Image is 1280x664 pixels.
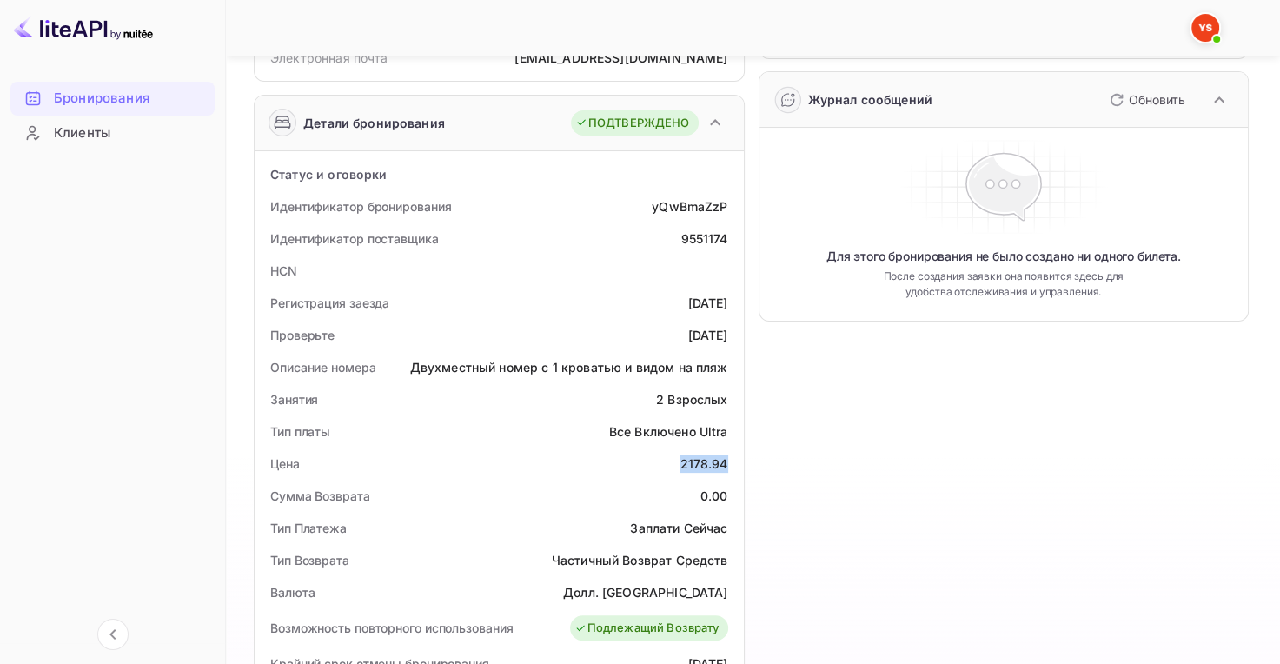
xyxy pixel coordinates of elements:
div: Клиенты [10,116,215,150]
ya-tr-span: Тип Платежа [270,521,347,535]
ya-tr-span: Обновить [1129,92,1185,107]
ya-tr-span: Тип Возврата [270,553,349,568]
div: 9551174 [680,229,727,248]
ya-tr-span: Детали бронирования [303,114,445,132]
img: Логотип LiteAPI [14,14,153,42]
ya-tr-span: Цена [270,456,300,471]
ya-tr-span: Проверьте [270,328,335,342]
div: 0.00 [700,487,728,505]
div: [DATE] [688,294,728,312]
ya-tr-span: Валюта [270,585,315,600]
div: [DATE] [688,326,728,344]
ya-tr-span: Регистрация заезда [270,295,389,310]
ya-tr-span: Журнал сообщений [808,92,932,107]
a: Клиенты [10,116,215,149]
a: Бронирования [10,82,215,114]
ya-tr-span: Заплати Сейчас [630,521,727,535]
ya-tr-span: Описание номера [270,360,376,375]
ya-tr-span: Подлежащий Возврату [587,620,720,637]
ya-tr-span: [EMAIL_ADDRESS][DOMAIN_NAME] [514,50,727,65]
button: Свернуть навигацию [97,619,129,650]
ya-tr-span: Бронирования [54,89,149,109]
ya-tr-span: Занятия [270,392,318,407]
ya-tr-span: 2 Взрослых [656,392,728,407]
ya-tr-span: Тип платы [270,424,330,439]
ya-tr-span: Электронная почта [270,50,388,65]
div: 2178.94 [680,455,727,473]
ya-tr-span: Возможность повторного использования [270,621,513,635]
ya-tr-span: Сумма Возврата [270,488,370,503]
ya-tr-span: Все Включено Ultra [609,424,728,439]
button: Обновить [1099,86,1192,114]
div: Бронирования [10,82,215,116]
ya-tr-span: Идентификатор бронирования [270,199,451,214]
ya-tr-span: Долл. [GEOGRAPHIC_DATA] [563,585,727,600]
img: Служба Поддержки Яндекса [1191,14,1219,42]
ya-tr-span: Двухместный номер с 1 кроватью и видом на пляж [410,360,728,375]
ya-tr-span: yQwBmaZzP [652,199,727,214]
ya-tr-span: HCN [270,263,297,278]
ya-tr-span: Частичный Возврат Средств [552,553,728,568]
ya-tr-span: Статус и оговорки [270,167,388,182]
ya-tr-span: Клиенты [54,123,110,143]
ya-tr-span: ПОДТВЕРЖДЕНО [588,115,690,132]
ya-tr-span: Идентификатор поставщика [270,231,439,246]
ya-tr-span: Для этого бронирования не было создано ни одного билета. [826,248,1181,265]
ya-tr-span: После создания заявки она появится здесь для удобства отслеживания и управления. [872,269,1134,300]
